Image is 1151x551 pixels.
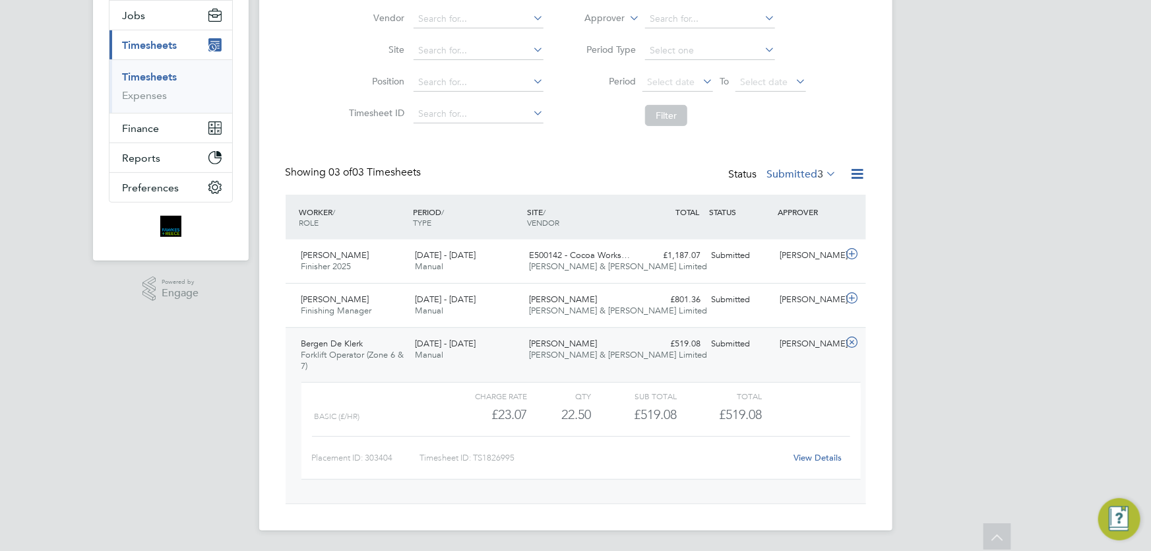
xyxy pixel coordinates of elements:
[329,166,353,179] span: 03 of
[729,166,840,184] div: Status
[123,9,146,22] span: Jobs
[774,245,843,267] div: [PERSON_NAME]
[414,105,544,123] input: Search for...
[645,10,775,28] input: Search for...
[529,305,707,316] span: [PERSON_NAME] & [PERSON_NAME] Limited
[774,200,843,224] div: APPROVER
[774,333,843,355] div: [PERSON_NAME]
[716,73,733,90] span: To
[528,388,592,404] div: QTY
[109,143,232,172] button: Reports
[301,338,363,349] span: Bergen De Klerk
[793,452,842,463] a: View Details
[677,388,762,404] div: Total
[529,349,707,360] span: [PERSON_NAME] & [PERSON_NAME] Limited
[413,217,431,228] span: TYPE
[576,75,636,87] label: Period
[706,289,775,311] div: Submitted
[345,107,404,119] label: Timesheet ID
[442,404,527,426] div: £23.07
[740,76,788,88] span: Select date
[109,1,232,30] button: Jobs
[123,39,177,51] span: Timesheets
[410,200,524,234] div: PERIOD
[415,294,476,305] span: [DATE] - [DATE]
[676,207,700,217] span: TOTAL
[1098,498,1140,540] button: Engage Resource Center
[286,166,424,179] div: Showing
[529,294,597,305] span: [PERSON_NAME]
[301,305,372,316] span: Finishing Manager
[414,42,544,60] input: Search for...
[529,261,707,272] span: [PERSON_NAME] & [PERSON_NAME] Limited
[543,207,545,217] span: /
[160,216,181,237] img: bromak-logo-retina.png
[299,217,319,228] span: ROLE
[647,76,695,88] span: Select date
[719,406,762,422] span: £519.08
[315,412,360,421] span: basic (£/HR)
[123,71,177,83] a: Timesheets
[345,75,404,87] label: Position
[162,276,199,288] span: Powered by
[414,10,544,28] input: Search for...
[442,388,527,404] div: Charge rate
[638,289,706,311] div: £801.36
[415,249,476,261] span: [DATE] - [DATE]
[162,288,199,299] span: Engage
[109,216,233,237] a: Go to home page
[638,245,706,267] div: £1,187.07
[645,42,775,60] input: Select one
[301,349,404,372] span: Forklift Operator (Zone 6 & 7)
[329,166,421,179] span: 03 Timesheets
[524,200,638,234] div: SITE
[529,338,597,349] span: [PERSON_NAME]
[301,261,352,272] span: Finisher 2025
[528,404,592,426] div: 22.50
[441,207,444,217] span: /
[123,152,161,164] span: Reports
[706,245,775,267] div: Submitted
[576,44,636,55] label: Period Type
[414,73,544,92] input: Search for...
[645,105,687,126] button: Filter
[774,289,843,311] div: [PERSON_NAME]
[301,294,369,305] span: [PERSON_NAME]
[123,181,179,194] span: Preferences
[529,249,630,261] span: E500142 - Cocoa Works…
[818,168,824,181] span: 3
[415,349,443,360] span: Manual
[312,447,420,469] div: Placement ID: 303404
[565,12,625,25] label: Approver
[638,333,706,355] div: £519.08
[123,122,160,135] span: Finance
[109,59,232,113] div: Timesheets
[123,89,168,102] a: Expenses
[415,338,476,349] span: [DATE] - [DATE]
[706,200,775,224] div: STATUS
[527,217,559,228] span: VENDOR
[109,173,232,202] button: Preferences
[415,261,443,272] span: Manual
[706,333,775,355] div: Submitted
[592,388,677,404] div: Sub Total
[296,200,410,234] div: WORKER
[345,44,404,55] label: Site
[415,305,443,316] span: Manual
[109,30,232,59] button: Timesheets
[767,168,837,181] label: Submitted
[592,404,677,426] div: £519.08
[109,113,232,143] button: Finance
[301,249,369,261] span: [PERSON_NAME]
[420,447,786,469] div: Timesheet ID: TS1826995
[345,12,404,24] label: Vendor
[142,276,199,302] a: Powered byEngage
[333,207,336,217] span: /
